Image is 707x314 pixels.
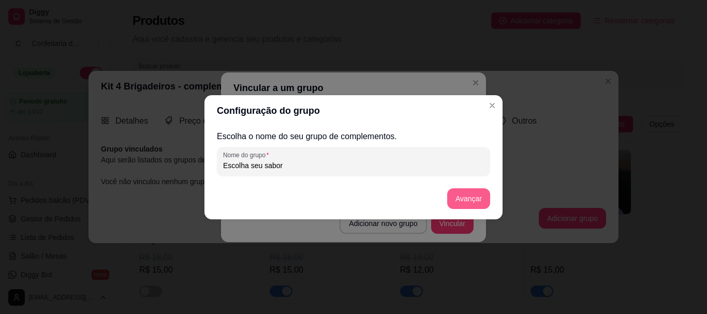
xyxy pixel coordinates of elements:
[223,160,484,171] input: Nome do grupo
[217,130,490,143] h2: Escolha o nome do seu grupo de complementos.
[204,95,503,126] header: Configuração do grupo
[447,188,490,209] button: Avançar
[484,97,500,114] button: Close
[223,151,272,159] label: Nome do grupo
